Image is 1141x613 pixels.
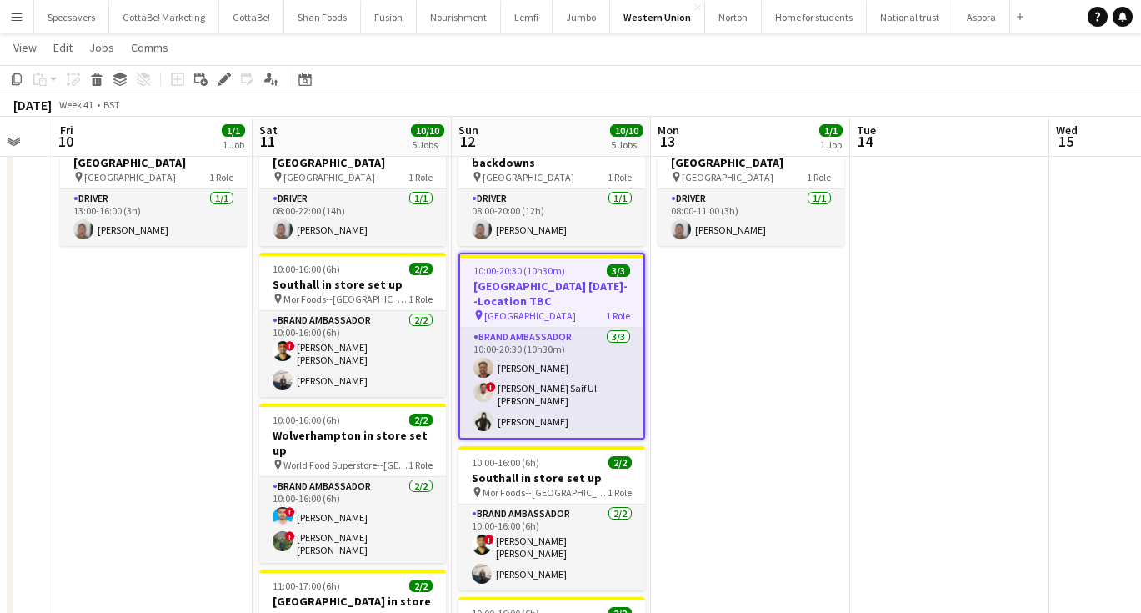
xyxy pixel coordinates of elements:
[408,171,433,183] span: 1 Role
[486,382,496,392] span: !
[608,456,632,469] span: 2/2
[209,171,233,183] span: 1 Role
[408,293,433,305] span: 1 Role
[484,535,494,545] span: !
[411,124,444,137] span: 10/10
[867,1,953,33] button: National trust
[807,171,831,183] span: 1 Role
[60,116,247,246] app-job-card: 13:00-16:00 (3h)1/1[GEOGRAPHIC_DATA] to [GEOGRAPHIC_DATA] [GEOGRAPHIC_DATA]1 RoleDriver1/113:00-1...
[820,138,842,151] div: 1 Job
[408,459,433,471] span: 1 Role
[13,97,52,113] div: [DATE]
[417,1,501,33] button: Nourishment
[458,253,645,440] app-job-card: 10:00-20:30 (10h30m)3/3[GEOGRAPHIC_DATA] [DATE]--Location TBC [GEOGRAPHIC_DATA]1 RoleBrand Ambass...
[259,253,446,397] app-job-card: 10:00-16:00 (6h)2/2Southall in store set up Mor Foods--[GEOGRAPHIC_DATA]1 RoleBrand Ambassador2/2...
[819,124,843,137] span: 1/1
[655,132,679,151] span: 13
[47,37,79,58] a: Edit
[259,311,446,397] app-card-role: Brand Ambassador2/210:00-16:00 (6h)![PERSON_NAME] [PERSON_NAME][PERSON_NAME]
[658,116,844,246] app-job-card: 08:00-11:00 (3h)1/1[GEOGRAPHIC_DATA] to [GEOGRAPHIC_DATA] [GEOGRAPHIC_DATA]1 RoleDriver1/108:00-1...
[553,1,610,33] button: Jumbo
[483,171,574,183] span: [GEOGRAPHIC_DATA]
[259,477,446,563] app-card-role: Brand Ambassador2/210:00-16:00 (6h)![PERSON_NAME]![PERSON_NAME] [PERSON_NAME]
[854,132,876,151] span: 14
[259,277,446,292] h3: Southall in store set up
[131,40,168,55] span: Comms
[501,1,553,33] button: Lemfi
[658,189,844,246] app-card-role: Driver1/108:00-11:00 (3h)[PERSON_NAME]
[259,428,446,458] h3: Wolverhampton in store set up
[412,138,443,151] div: 5 Jobs
[273,414,340,426] span: 10:00-16:00 (6h)
[257,132,278,151] span: 11
[611,138,643,151] div: 5 Jobs
[409,263,433,275] span: 2/2
[682,171,773,183] span: [GEOGRAPHIC_DATA]
[284,1,361,33] button: Shan Foods
[109,1,219,33] button: GottaBe! Marketing
[259,123,278,138] span: Sat
[483,486,608,499] span: Mor Foods--[GEOGRAPHIC_DATA]
[458,116,645,246] app-job-card: 08:00-20:00 (12h)1/1Birmingham event and store backdowns [GEOGRAPHIC_DATA]1 RoleDriver1/108:00-20...
[456,132,478,151] span: 12
[409,414,433,426] span: 2/2
[83,37,121,58] a: Jobs
[84,171,176,183] span: [GEOGRAPHIC_DATA]
[55,98,97,111] span: Week 41
[458,446,645,590] app-job-card: 10:00-16:00 (6h)2/2Southall in store set up Mor Foods--[GEOGRAPHIC_DATA]1 RoleBrand Ambassador2/2...
[34,1,109,33] button: Specsavers
[283,293,408,305] span: Mor Foods--[GEOGRAPHIC_DATA]
[472,456,539,469] span: 10:00-16:00 (6h)
[103,98,120,111] div: BST
[223,138,244,151] div: 1 Job
[124,37,175,58] a: Comms
[219,1,284,33] button: GottaBe!
[484,309,576,322] span: [GEOGRAPHIC_DATA]
[285,507,295,517] span: !
[608,171,632,183] span: 1 Role
[273,580,340,592] span: 11:00-17:00 (6h)
[89,40,114,55] span: Jobs
[285,531,295,541] span: !
[610,1,705,33] button: Western Union
[273,263,340,275] span: 10:00-16:00 (6h)
[705,1,762,33] button: Norton
[7,37,43,58] a: View
[460,279,643,309] h3: [GEOGRAPHIC_DATA] [DATE]--Location TBC
[60,123,73,138] span: Fri
[608,486,632,499] span: 1 Role
[460,328,643,438] app-card-role: Brand Ambassador3/310:00-20:30 (10h30m)[PERSON_NAME]![PERSON_NAME] Saif Ul [PERSON_NAME][PERSON_N...
[458,470,645,485] h3: Southall in store set up
[610,124,643,137] span: 10/10
[283,459,408,471] span: World Food Superstore--[GEOGRAPHIC_DATA]
[259,189,446,246] app-card-role: Driver1/108:00-22:00 (14h)[PERSON_NAME]
[607,264,630,277] span: 3/3
[857,123,876,138] span: Tue
[283,171,375,183] span: [GEOGRAPHIC_DATA]
[58,132,73,151] span: 10
[458,189,645,246] app-card-role: Driver1/108:00-20:00 (12h)[PERSON_NAME]
[658,123,679,138] span: Mon
[361,1,417,33] button: Fusion
[473,264,565,277] span: 10:00-20:30 (10h30m)
[762,1,867,33] button: Home for students
[53,40,73,55] span: Edit
[13,40,37,55] span: View
[458,505,645,590] app-card-role: Brand Ambassador2/210:00-16:00 (6h)![PERSON_NAME] [PERSON_NAME][PERSON_NAME]
[458,123,478,138] span: Sun
[60,189,247,246] app-card-role: Driver1/113:00-16:00 (3h)[PERSON_NAME]
[285,341,295,351] span: !
[259,116,446,246] app-job-card: 08:00-22:00 (14h)1/1[GEOGRAPHIC_DATA] to [GEOGRAPHIC_DATA] [GEOGRAPHIC_DATA]1 RoleDriver1/108:00-...
[953,1,1010,33] button: Aspora
[606,309,630,322] span: 1 Role
[222,124,245,137] span: 1/1
[259,404,446,563] app-job-card: 10:00-16:00 (6h)2/2Wolverhampton in store set up World Food Superstore--[GEOGRAPHIC_DATA]1 RoleBr...
[1056,123,1078,138] span: Wed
